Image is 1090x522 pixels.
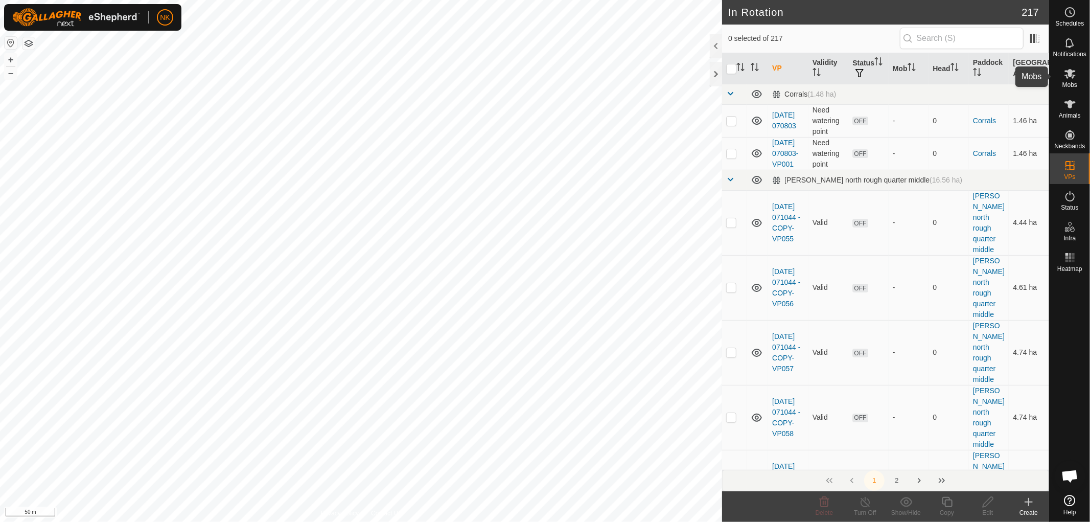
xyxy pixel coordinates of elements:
td: 0 [929,104,969,137]
p-sorticon: Activate to sort [950,64,959,73]
p-sorticon: Activate to sort [973,70,981,78]
h2: In Rotation [728,6,1022,18]
div: - [893,116,925,126]
button: Next Page [909,470,930,491]
a: [DATE] 071044 - COPY-VP059 [772,462,800,503]
p-sorticon: Activate to sort [751,64,759,73]
button: – [5,67,17,79]
span: NK [160,12,170,23]
div: Create [1008,508,1049,517]
span: Schedules [1055,20,1084,27]
div: - [893,347,925,358]
div: Turn Off [845,508,886,517]
div: Open chat [1055,461,1085,491]
span: Delete [816,509,833,516]
a: [DATE] 070803 [772,111,796,130]
th: Status [848,53,889,84]
span: OFF [852,149,868,158]
td: Valid [808,320,849,385]
p-sorticon: Activate to sort [908,64,916,73]
th: VP [768,53,808,84]
button: 2 [887,470,907,491]
a: [PERSON_NAME] north rough quarter middle [973,387,1005,448]
div: - [893,148,925,159]
span: (16.56 ha) [930,176,962,184]
button: 1 [864,470,885,491]
td: 0 [929,190,969,255]
td: 4.74 ha [1009,385,1049,450]
span: OFF [852,219,868,228]
div: Show/Hide [886,508,926,517]
td: Valid [808,190,849,255]
td: 1.46 ha [1009,104,1049,137]
a: [DATE] 071044 - COPY-VP056 [772,267,800,308]
span: Status [1061,205,1078,211]
a: Corrals [973,149,996,157]
span: VPs [1064,174,1075,180]
span: 217 [1022,5,1039,20]
a: [PERSON_NAME] north rough quarter middle [973,451,1005,513]
th: Head [929,53,969,84]
img: Gallagher Logo [12,8,140,27]
span: OFF [852,284,868,292]
p-sorticon: Activate to sort [874,59,883,67]
td: Valid [808,255,849,320]
p-sorticon: Activate to sort [813,70,821,78]
td: 0 [929,385,969,450]
td: Need watering point [808,137,849,170]
a: [DATE] 071044 - COPY-VP055 [772,202,800,243]
input: Search (S) [900,28,1024,49]
div: Corrals [772,90,836,99]
td: 4.61 ha [1009,255,1049,320]
span: OFF [852,117,868,125]
a: Corrals [973,117,996,125]
span: OFF [852,414,868,422]
span: (1.48 ha) [807,90,836,98]
span: Neckbands [1054,143,1085,149]
td: 4.74 ha [1009,450,1049,515]
th: [GEOGRAPHIC_DATA] Area [1009,53,1049,84]
span: Heatmap [1057,266,1082,272]
td: 0 [929,137,969,170]
td: 1.46 ha [1009,137,1049,170]
a: [DATE] 071044 - COPY-VP058 [772,397,800,438]
a: [PERSON_NAME] north rough quarter middle [973,257,1005,319]
td: 0 [929,255,969,320]
a: Help [1050,491,1090,519]
td: 0 [929,450,969,515]
span: Help [1063,509,1076,515]
a: [PERSON_NAME] north rough quarter middle [973,192,1005,254]
button: Reset Map [5,37,17,49]
a: Contact Us [371,509,401,518]
div: - [893,282,925,293]
td: Valid [808,385,849,450]
a: [PERSON_NAME] north rough quarter middle [973,322,1005,383]
td: 0 [929,320,969,385]
span: Mobs [1062,82,1077,88]
th: Mob [889,53,929,84]
button: + [5,54,17,66]
a: Privacy Policy [321,509,359,518]
th: Paddock [969,53,1009,84]
span: Animals [1059,112,1081,119]
span: 0 selected of 217 [728,33,900,44]
a: [DATE] 071044 - COPY-VP057 [772,332,800,373]
button: Last Page [932,470,952,491]
div: [PERSON_NAME] north rough quarter middle [772,176,962,185]
p-sorticon: Activate to sort [1029,70,1037,78]
div: - [893,412,925,423]
td: 4.74 ha [1009,320,1049,385]
button: Map Layers [22,37,35,50]
td: Valid [808,450,849,515]
td: Need watering point [808,104,849,137]
span: Notifications [1053,51,1086,57]
div: Edit [967,508,1008,517]
span: Infra [1063,235,1076,241]
th: Validity [808,53,849,84]
div: - [893,217,925,228]
span: OFF [852,349,868,357]
a: [DATE] 070803-VP001 [772,139,798,168]
div: Copy [926,508,967,517]
p-sorticon: Activate to sort [736,64,745,73]
td: 4.44 ha [1009,190,1049,255]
